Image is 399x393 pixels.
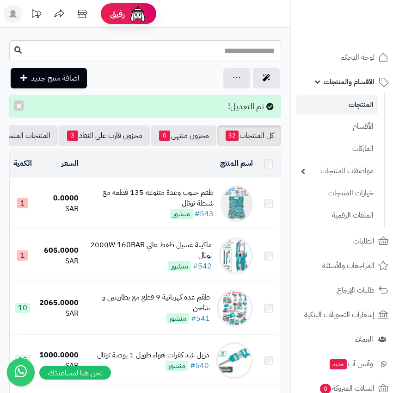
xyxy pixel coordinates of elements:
div: SAR [39,361,79,371]
span: 3 [67,131,78,141]
a: كل المنتجات32 [217,125,281,146]
span: لوحة التحكم [340,51,374,64]
a: طلبات الإرجاع [296,279,393,301]
div: طقم عدة كهربائية 9 قطع مع بطاريتين و شاحن [86,292,210,313]
span: 10 [15,355,30,365]
div: SAR [39,256,79,267]
span: الطلبات [353,235,374,248]
div: 605.0000 [39,245,79,256]
span: إشعارات التحويلات البنكية [304,308,374,321]
a: #543 [195,208,214,219]
a: الأقسام [296,117,378,137]
span: منشور [168,261,191,271]
span: 1 [17,250,28,261]
div: 2065.0000 [39,298,79,308]
a: المنتجات [296,95,378,114]
div: SAR [39,308,79,319]
a: مواصفات المنتجات [296,161,378,181]
span: منشور [166,313,189,324]
span: منشور [170,209,193,219]
span: رفيق [110,8,125,19]
img: دريل شد كفرات هواء طويل 1 بوصة توتال [216,342,253,379]
a: #542 [193,261,212,272]
span: 10 [15,303,30,313]
button: × [14,100,24,111]
span: اضافة منتج جديد [31,73,80,84]
span: جديد [330,359,347,369]
a: تحديثات المنصة [25,5,48,25]
img: طقم حبوب وعدة متنوعة 135 قطعة مع شنطة توتال [221,185,253,222]
a: اسم المنتج [220,158,253,169]
img: طقم عدة كهربائية 9 قطع مع بطاريتين و شاحن [217,290,253,327]
span: 32 [226,131,239,141]
img: logo-2.png [336,26,390,45]
a: خيارات المنتجات [296,183,378,203]
a: مخزون منتهي0 [151,125,216,146]
span: المراجعات والأسئلة [322,259,374,272]
div: 0.0000 [39,193,79,204]
div: ماكينة غسيل ظغط عالي 2000W 160BAR توتال [86,240,212,261]
a: لوحة التحكم [296,46,393,69]
span: الأقسام والمنتجات [324,75,374,88]
div: SAR [39,204,79,214]
a: الطلبات [296,230,393,252]
img: ماكينة غسيل ظغط عالي 2000W 160BAR توتال [219,237,253,274]
div: 1000.0000 [39,350,79,361]
a: وآتس آبجديد [296,353,393,375]
img: ai-face.png [129,5,147,23]
a: مخزون قارب على النفاذ3 [59,125,150,146]
a: اضافة منتج جديد [11,68,87,88]
a: المراجعات والأسئلة [296,255,393,277]
span: طلبات الإرجاع [337,284,374,297]
span: منشور [166,361,188,371]
div: طقم حبوب وعدة متنوعة 135 قطعة مع شنطة توتال [86,187,214,209]
a: #540 [190,360,209,371]
a: العملاء [296,328,393,350]
span: العملاء [355,333,373,346]
span: وآتس آب [329,357,373,370]
div: دريل شد كفرات هواء طويل 1 بوصة توتال [97,350,209,361]
span: 1 [17,198,28,208]
a: الكمية [13,158,32,169]
span: 0 [159,131,170,141]
div: تم التعديل! [9,95,281,118]
a: السعر [61,158,79,169]
a: #541 [191,313,210,324]
a: إشعارات التحويلات البنكية [296,304,393,326]
a: الماركات [296,139,378,159]
a: الملفات الرقمية [296,206,378,225]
